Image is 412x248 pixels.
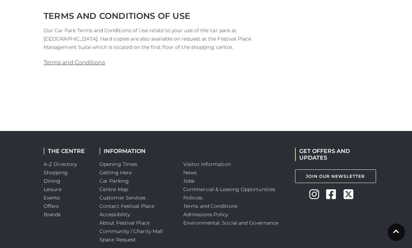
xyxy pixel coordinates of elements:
[100,211,130,218] a: Accessibility
[183,203,237,209] a: Terms and Conditions
[295,148,368,161] h2: GET OFFERS AND UPDATES
[295,169,376,183] a: Join Our Newsletter
[44,11,257,21] h2: TERMS AND CONDITIONS OF USE
[183,211,228,218] a: Admissions Policy
[183,186,275,192] a: Commercial & Leasing Opportunities
[100,148,173,154] h2: INFORMATION
[44,211,61,218] a: Brands
[100,203,154,209] a: Contact Festival Place
[100,169,132,176] a: Getting Here
[100,228,163,243] a: Community / Charity Mall Space Request
[183,220,278,226] a: Environmental, Social and Governance
[183,178,194,184] a: Jobs
[100,195,146,201] a: Customer Services
[100,178,129,184] a: Car Parking
[44,186,61,192] a: Leisure
[183,169,197,176] a: News
[44,148,89,154] h2: THE CENTRE
[44,203,59,209] a: Offers
[44,169,68,176] a: Shopping
[44,178,61,184] a: Dining
[44,195,60,201] a: Events
[183,161,231,167] a: Visitor information
[100,186,128,192] a: Centre Map
[183,195,203,201] a: Policies
[44,26,257,51] p: Our Car Park Terms and Conditions of Use relate to your use of the car park at [GEOGRAPHIC_DATA]....
[44,59,105,66] a: Terms and Conditions
[100,220,150,226] a: About Festival Place
[44,161,77,167] a: A-Z Directory
[100,161,137,167] a: Opening Times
